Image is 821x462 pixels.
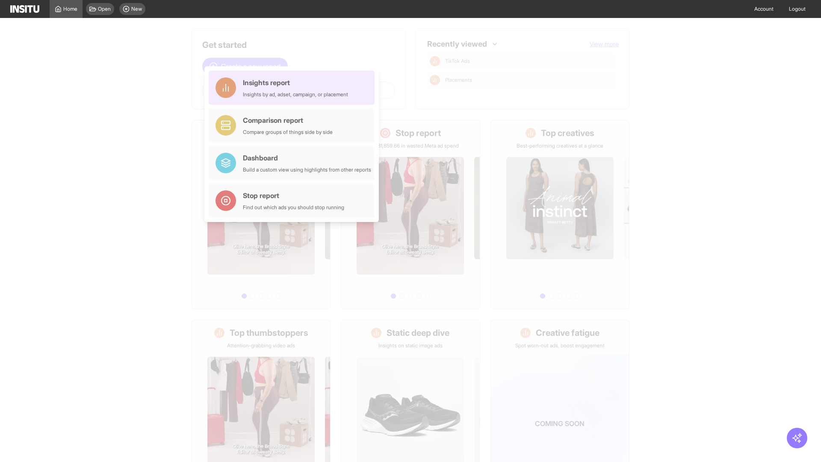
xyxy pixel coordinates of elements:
[243,153,371,163] div: Dashboard
[243,129,333,136] div: Compare groups of things side by side
[63,6,77,12] span: Home
[131,6,142,12] span: New
[243,91,348,98] div: Insights by ad, adset, campaign, or placement
[243,190,344,201] div: Stop report
[10,5,39,13] img: Logo
[243,204,344,211] div: Find out which ads you should stop running
[98,6,111,12] span: Open
[243,115,333,125] div: Comparison report
[243,77,348,88] div: Insights report
[243,166,371,173] div: Build a custom view using highlights from other reports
